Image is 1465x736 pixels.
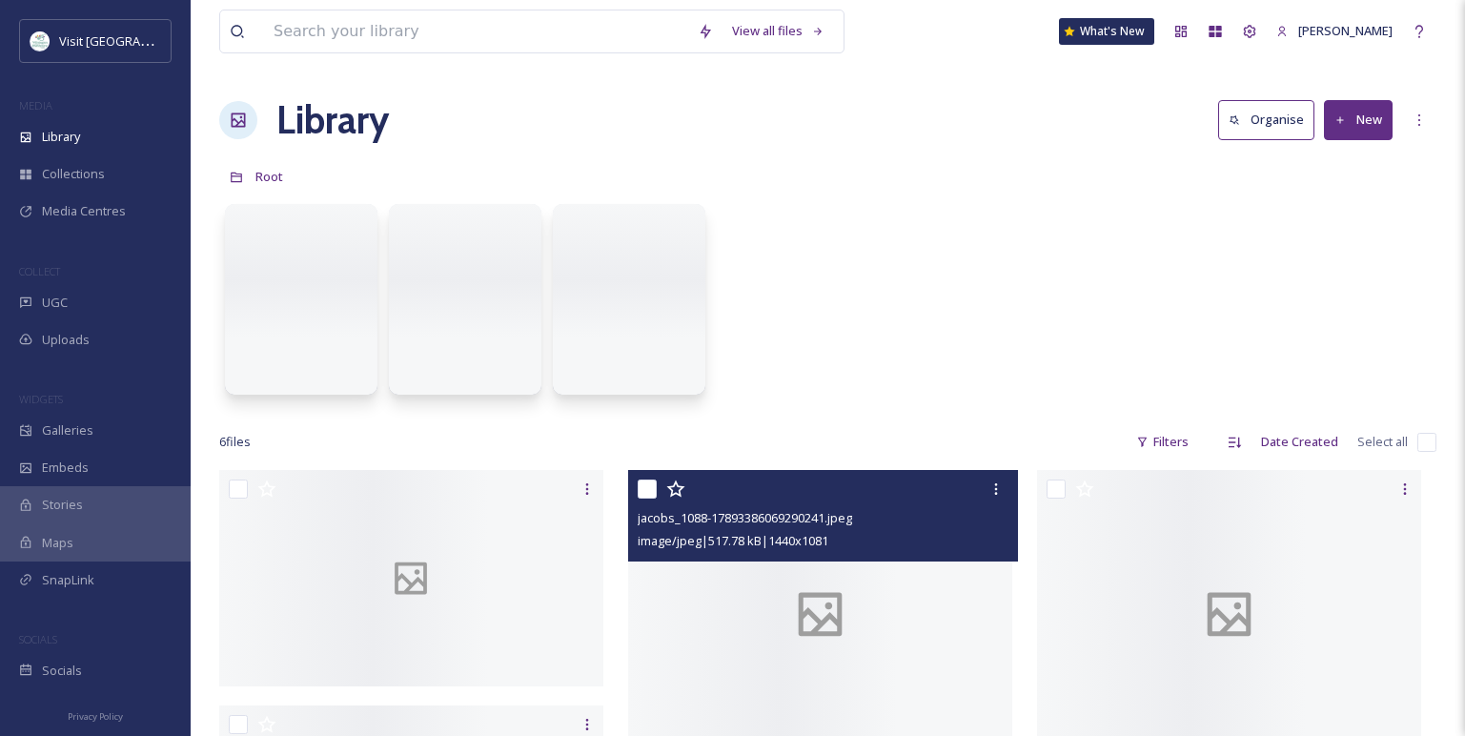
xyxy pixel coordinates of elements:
[68,710,123,723] span: Privacy Policy
[1357,433,1408,451] span: Select all
[19,264,60,278] span: COLLECT
[219,433,251,451] span: 6 file s
[42,496,83,514] span: Stories
[42,534,73,552] span: Maps
[1298,22,1393,39] span: [PERSON_NAME]
[638,532,828,549] span: image/jpeg | 517.78 kB | 1440 x 1081
[42,331,90,349] span: Uploads
[42,128,80,146] span: Library
[722,12,834,50] a: View all files
[42,165,105,183] span: Collections
[42,662,82,680] span: Socials
[1251,423,1348,460] div: Date Created
[59,31,207,50] span: Visit [GEOGRAPHIC_DATA]
[42,202,126,220] span: Media Centres
[42,571,94,589] span: SnapLink
[42,294,68,312] span: UGC
[1059,18,1154,45] a: What's New
[1267,12,1402,50] a: [PERSON_NAME]
[42,421,93,440] span: Galleries
[255,168,283,185] span: Root
[638,509,852,526] span: jacobs_1088-17893386069290241.jpeg
[276,92,389,149] a: Library
[255,165,283,188] a: Root
[1218,100,1314,139] button: Organise
[264,10,688,52] input: Search your library
[19,98,52,112] span: MEDIA
[1218,100,1324,139] a: Organise
[19,392,63,406] span: WIDGETS
[1127,423,1198,460] div: Filters
[1324,100,1393,139] button: New
[19,632,57,646] span: SOCIALS
[68,704,123,726] a: Privacy Policy
[42,459,89,477] span: Embeds
[31,31,50,51] img: download%20%281%29.jpeg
